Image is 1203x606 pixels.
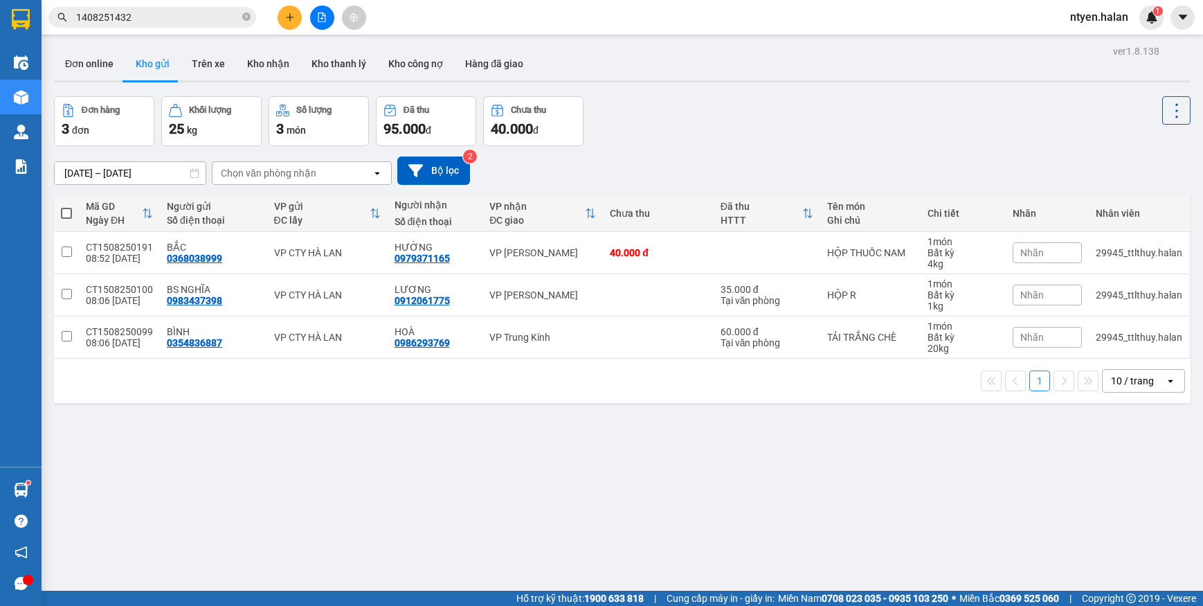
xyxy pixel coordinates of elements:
span: | [1069,591,1071,606]
div: BÌNH [167,326,260,337]
div: 0368038999 [167,253,222,264]
div: Đã thu [404,105,429,115]
div: 08:52 [DATE] [86,253,153,264]
div: 1 món [928,321,999,332]
div: Tại văn phòng [721,337,814,348]
span: ⚪️ [952,596,956,601]
strong: 0369 525 060 [1000,593,1059,604]
div: CT1508250100 [86,284,153,295]
div: CT1508250099 [86,326,153,337]
input: Tìm tên, số ĐT hoặc mã đơn [76,10,239,25]
div: 29945_ttlthuy.halan [1096,289,1182,301]
sup: 2 [463,150,477,163]
div: VP CTY HÀ LAN [274,289,381,301]
div: VP Trung Kính [489,332,596,343]
img: warehouse-icon [14,55,28,70]
span: 3 [276,121,284,137]
button: Kho thanh lý [300,47,377,80]
div: 0912061775 [395,295,450,306]
button: Đơn hàng3đơn [54,96,154,146]
div: Đơn hàng [82,105,120,115]
div: ĐC lấy [274,215,370,226]
span: Cung cấp máy in - giấy in: [667,591,775,606]
span: Nhãn [1020,332,1044,343]
img: warehouse-icon [14,90,28,105]
div: Bất kỳ [928,247,999,258]
div: Bất kỳ [928,289,999,301]
div: Đã thu [721,201,803,212]
div: BẮC [167,242,260,253]
div: Số điện thoại [167,215,260,226]
div: Mã GD [86,201,142,212]
img: solution-icon [14,159,28,174]
div: VP gửi [274,201,370,212]
button: Hàng đã giao [454,47,534,80]
div: Chi tiết [928,208,999,219]
img: warehouse-icon [14,125,28,139]
span: 40.000 [491,121,533,137]
svg: open [1165,375,1176,386]
div: 29945_ttlthuy.halan [1096,332,1182,343]
div: 08:06 [DATE] [86,295,153,306]
div: 4 kg [928,258,999,269]
span: Miền Nam [778,591,948,606]
div: 40.000 đ [610,247,706,258]
div: Tại văn phòng [721,295,814,306]
div: 0983437398 [167,295,222,306]
input: Select a date range. [55,162,206,184]
div: Ngày ĐH [86,215,142,226]
div: HTTT [721,215,803,226]
div: VP CTY HÀ LAN [274,332,381,343]
div: HỘP R [827,289,914,301]
div: Khối lượng [189,105,231,115]
button: aim [342,6,366,30]
span: Nhãn [1020,247,1044,258]
th: Toggle SortBy [267,195,388,232]
div: Chưa thu [610,208,706,219]
div: CT1508250191 [86,242,153,253]
div: Chọn văn phòng nhận [221,166,316,180]
div: VP CTY HÀ LAN [274,247,381,258]
div: 60.000 đ [721,326,814,337]
div: Số điện thoại [395,216,476,227]
th: Toggle SortBy [79,195,160,232]
strong: 1900 633 818 [584,593,644,604]
div: HOÀ [395,326,476,337]
span: Hỗ trợ kỹ thuật: [516,591,644,606]
div: Nhãn [1013,208,1082,219]
button: Bộ lọc [397,157,470,185]
span: plus [285,12,295,22]
span: notification [15,546,28,559]
button: plus [278,6,302,30]
div: VP [PERSON_NAME] [489,289,596,301]
span: 3 [62,121,69,137]
button: Trên xe [181,47,236,80]
div: 29945_ttlthuy.halan [1096,247,1182,258]
div: 1 món [928,236,999,247]
button: 1 [1029,371,1050,391]
div: 1 món [928,278,999,289]
button: Số lượng3món [269,96,369,146]
div: Người gửi [167,201,260,212]
div: 10 / trang [1111,374,1154,388]
button: Kho nhận [236,47,300,80]
div: Số lượng [296,105,332,115]
span: message [15,577,28,590]
div: ĐC giao [489,215,585,226]
div: 0979371165 [395,253,450,264]
span: 95.000 [383,121,426,137]
div: 0986293769 [395,337,450,348]
button: Chưa thu40.000đ [483,96,584,146]
span: aim [349,12,359,22]
img: icon-new-feature [1146,11,1158,24]
div: TẢI TRẮNG CHÈ [827,332,914,343]
div: Bất kỳ [928,332,999,343]
span: món [287,125,306,136]
div: 08:06 [DATE] [86,337,153,348]
div: VP nhận [489,201,585,212]
span: 25 [169,121,184,137]
div: HỘP THUỐC NAM [827,247,914,258]
strong: 0708 023 035 - 0935 103 250 [822,593,948,604]
img: warehouse-icon [14,483,28,497]
span: question-circle [15,515,28,528]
